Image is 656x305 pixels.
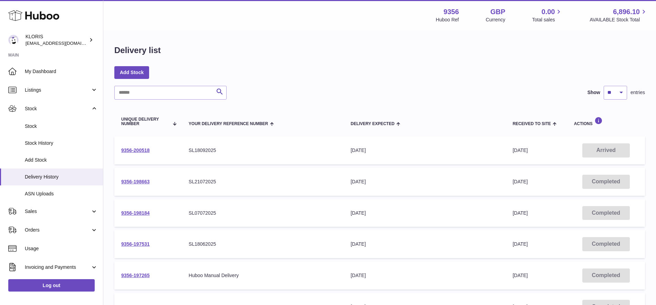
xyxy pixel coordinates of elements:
[351,147,499,154] div: [DATE]
[189,179,337,185] div: SL21072025
[8,35,19,45] img: huboo@kloriscbd.com
[490,7,505,17] strong: GBP
[613,7,640,17] span: 6,896.10
[121,179,150,184] a: 9356-198663
[25,33,87,47] div: KLORIS
[351,241,499,247] div: [DATE]
[189,147,337,154] div: SL18092025
[532,17,563,23] span: Total sales
[590,17,648,23] span: AVAILABLE Stock Total
[25,174,98,180] span: Delivery History
[189,272,337,279] div: Huboo Manual Delivery
[114,66,149,79] a: Add Stock
[513,210,528,216] span: [DATE]
[486,17,506,23] div: Currency
[25,123,98,130] span: Stock
[513,273,528,278] span: [DATE]
[587,89,600,96] label: Show
[189,241,337,247] div: SL18062025
[532,7,563,23] a: 0.00 Total sales
[542,7,555,17] span: 0.00
[25,208,91,215] span: Sales
[574,117,638,126] div: Actions
[189,210,337,216] div: SL07072025
[25,227,91,233] span: Orders
[513,122,551,126] span: Received to Site
[121,241,150,247] a: 9356-197531
[351,272,499,279] div: [DATE]
[25,40,101,46] span: [EMAIL_ADDRESS][DOMAIN_NAME]
[351,179,499,185] div: [DATE]
[25,264,91,271] span: Invoicing and Payments
[513,241,528,247] span: [DATE]
[351,122,394,126] span: Delivery Expected
[121,148,150,153] a: 9356-200518
[25,157,98,163] span: Add Stock
[25,191,98,197] span: ASN Uploads
[25,68,98,75] span: My Dashboard
[121,117,169,126] span: Unique Delivery Number
[8,279,95,292] a: Log out
[121,273,150,278] a: 9356-197265
[436,17,459,23] div: Huboo Ref
[25,245,98,252] span: Usage
[351,210,499,216] div: [DATE]
[25,140,98,146] span: Stock History
[513,179,528,184] span: [DATE]
[444,7,459,17] strong: 9356
[25,87,91,93] span: Listings
[631,89,645,96] span: entries
[114,45,161,56] h1: Delivery list
[513,148,528,153] span: [DATE]
[25,105,91,112] span: Stock
[121,210,150,216] a: 9356-198184
[590,7,648,23] a: 6,896.10 AVAILABLE Stock Total
[189,122,268,126] span: Your Delivery Reference Number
